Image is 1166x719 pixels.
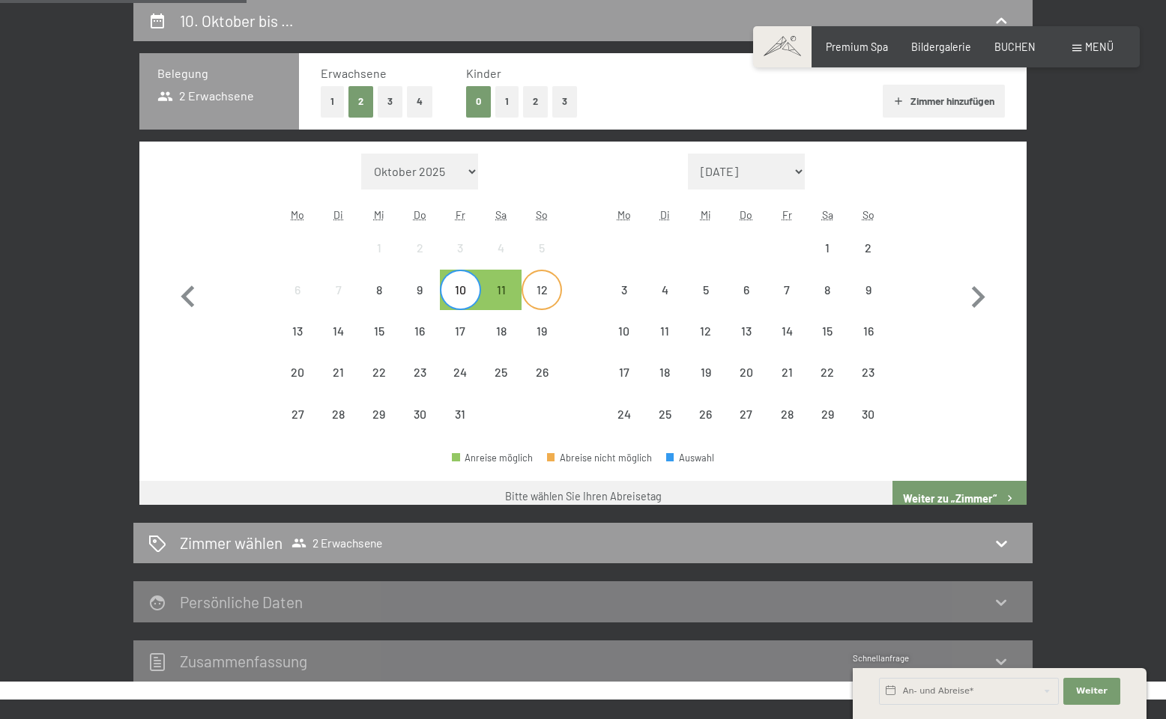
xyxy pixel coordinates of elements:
[522,228,562,268] div: Sun Oct 05 2025
[644,352,685,392] div: Abreise nicht möglich
[441,408,479,446] div: 31
[740,208,752,221] abbr: Donnerstag
[452,453,533,463] div: Anreise möglich
[279,366,316,404] div: 20
[848,270,889,310] div: Abreise nicht möglich
[809,408,846,446] div: 29
[605,408,643,446] div: 24
[850,408,887,446] div: 30
[767,393,807,434] div: Abreise nicht möglich
[644,393,685,434] div: Tue Nov 25 2025
[399,393,440,434] div: Abreise nicht möglich
[279,325,316,362] div: 13
[686,408,724,446] div: 26
[401,242,438,279] div: 2
[523,366,561,404] div: 26
[604,352,644,392] div: Mon Nov 17 2025
[166,154,210,435] button: Vorheriger Monat
[850,325,887,362] div: 16
[604,270,644,310] div: Mon Nov 03 2025
[483,242,520,279] div: 4
[277,393,318,434] div: Abreise nicht möglich
[1076,685,1108,697] span: Weiter
[726,352,767,392] div: Abreise nicht möglich
[604,270,644,310] div: Abreise nicht möglich
[522,270,562,310] div: Sun Oct 12 2025
[767,311,807,351] div: Abreise nicht möglich
[277,352,318,392] div: Abreise nicht möglich
[359,270,399,310] div: Wed Oct 08 2025
[644,311,685,351] div: Tue Nov 11 2025
[809,325,846,362] div: 15
[523,242,561,279] div: 5
[646,325,683,362] div: 11
[685,311,725,351] div: Wed Nov 12 2025
[319,366,357,404] div: 21
[728,284,765,321] div: 6
[399,270,440,310] div: Abreise nicht möglich
[333,208,343,221] abbr: Dienstag
[291,208,304,221] abbr: Montag
[157,65,281,82] h3: Belegung
[440,393,480,434] div: Fri Oct 31 2025
[360,408,398,446] div: 29
[523,86,548,117] button: 2
[374,208,384,221] abbr: Mittwoch
[522,311,562,351] div: Abreise nicht möglich
[180,592,303,611] h2: Persönliche Daten
[277,270,318,310] div: Abreise nicht möglich
[522,228,562,268] div: Abreise nicht möglich
[848,311,889,351] div: Sun Nov 16 2025
[660,208,670,221] abbr: Dienstag
[180,532,283,553] h2: Zimmer wählen
[359,270,399,310] div: Abreise nicht möglich
[822,208,833,221] abbr: Samstag
[685,311,725,351] div: Abreise nicht möglich
[911,40,971,53] a: Bildergalerie
[483,325,520,362] div: 18
[726,270,767,310] div: Abreise nicht möglich
[547,453,652,463] div: Abreise nicht möglich
[523,284,561,321] div: 12
[850,284,887,321] div: 9
[617,208,631,221] abbr: Montag
[728,366,765,404] div: 20
[768,325,806,362] div: 14
[848,270,889,310] div: Sun Nov 09 2025
[605,325,643,362] div: 10
[782,208,792,221] abbr: Freitag
[359,311,399,351] div: Wed Oct 15 2025
[1085,40,1114,53] span: Menü
[456,208,465,221] abbr: Freitag
[466,86,491,117] button: 0
[440,270,480,310] div: Fri Oct 10 2025
[277,393,318,434] div: Mon Oct 27 2025
[767,270,807,310] div: Abreise nicht möglich
[481,352,522,392] div: Abreise nicht möglich
[399,352,440,392] div: Abreise nicht möglich
[399,228,440,268] div: Thu Oct 02 2025
[441,325,479,362] div: 17
[359,311,399,351] div: Abreise nicht möglich
[318,311,358,351] div: Tue Oct 14 2025
[399,311,440,351] div: Thu Oct 16 2025
[360,284,398,321] div: 8
[605,366,643,404] div: 17
[956,154,1000,435] button: Nächster Monat
[441,284,479,321] div: 10
[809,242,846,279] div: 1
[767,270,807,310] div: Fri Nov 07 2025
[359,228,399,268] div: Abreise nicht möglich
[481,311,522,351] div: Abreise nicht möglich
[685,270,725,310] div: Wed Nov 05 2025
[685,352,725,392] div: Wed Nov 19 2025
[807,228,848,268] div: Abreise nicht möglich
[318,393,358,434] div: Abreise nicht möglich
[180,11,294,30] h2: 10. Oktober bis …
[481,228,522,268] div: Abreise nicht möglich
[291,536,382,550] span: 2 Erwachsene
[401,284,438,321] div: 9
[318,352,358,392] div: Tue Oct 21 2025
[848,393,889,434] div: Sun Nov 30 2025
